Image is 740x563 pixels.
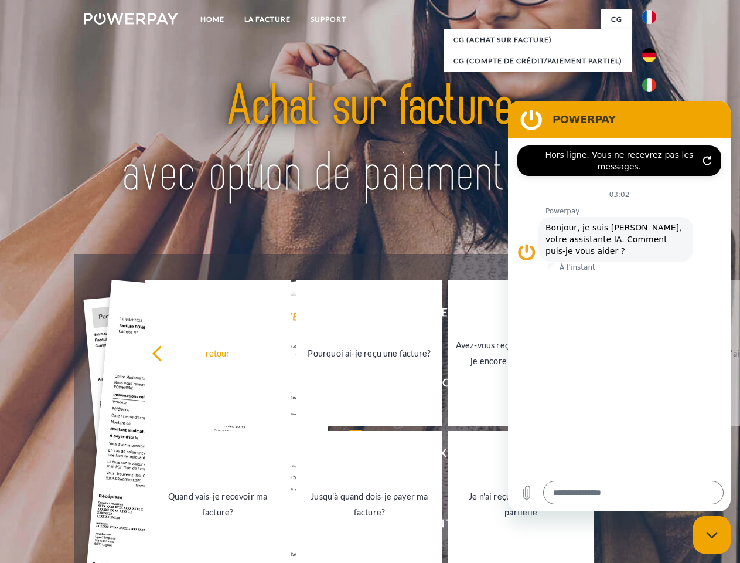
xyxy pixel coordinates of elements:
[642,78,656,92] img: it
[112,56,628,225] img: title-powerpay_fr.svg
[152,345,284,361] div: retour
[455,489,587,520] div: Je n'ai reçu qu'une livraison partielle
[455,337,587,369] div: Avez-vous reçu mes paiements, ai-je encore un solde ouvert?
[444,50,632,72] a: CG (Compte de crédit/paiement partiel)
[234,9,301,30] a: LA FACTURE
[301,9,356,30] a: Support
[642,10,656,24] img: fr
[642,48,656,62] img: de
[303,489,435,520] div: Jusqu'à quand dois-je payer ma facture?
[444,29,632,50] a: CG (achat sur facture)
[152,489,284,520] div: Quand vais-je recevoir ma facture?
[84,13,178,25] img: logo-powerpay-white.svg
[448,280,594,426] a: Avez-vous reçu mes paiements, ai-je encore un solde ouvert?
[190,9,234,30] a: Home
[693,516,731,554] iframe: Bouton de lancement de la fenêtre de messagerie, conversation en cours
[508,101,731,511] iframe: Fenêtre de messagerie
[601,9,632,30] a: CG
[303,345,435,361] div: Pourquoi ai-je reçu une facture?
